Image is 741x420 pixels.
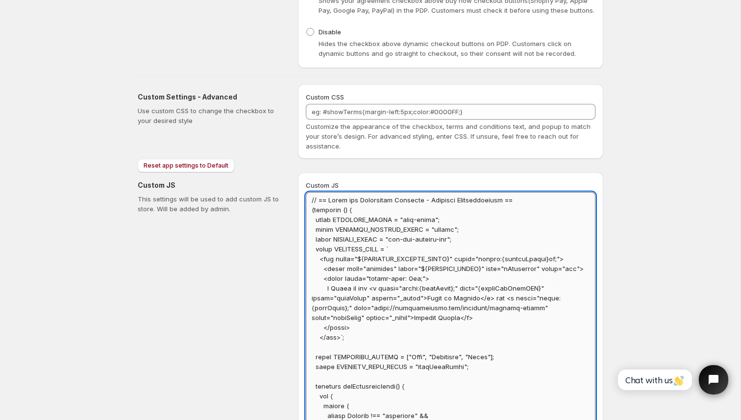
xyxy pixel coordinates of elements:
[138,92,282,102] h2: Custom Settings - Advanced
[138,159,234,173] button: Reset app settings to Default
[144,162,228,170] span: Reset app settings to Default
[138,180,282,190] h2: Custom JS
[319,40,576,57] span: Hides the checkbox above dynamic checkout buttons on PDP. Customers click on dynamic buttons and ...
[306,123,591,150] span: Customize the appearance of the checkbox, terms and conditions text, and popup to match your stor...
[306,93,344,101] span: Custom CSS
[607,357,737,403] iframe: Tidio Chat
[138,106,282,125] p: Use custom CSS to change the checkbox to your desired style
[306,181,339,189] span: Custom JS
[138,194,282,214] p: This settings will be used to add custom JS to store. Will be added by admin.
[319,28,341,36] span: Disable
